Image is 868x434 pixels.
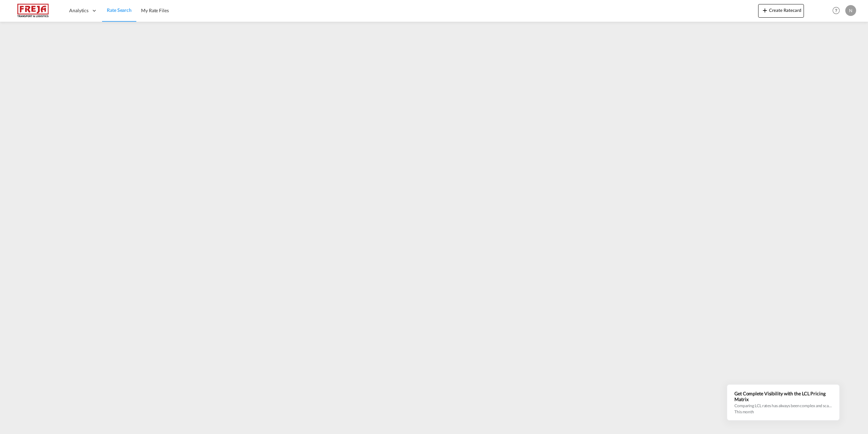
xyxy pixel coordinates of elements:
div: N [845,5,856,16]
button: icon-plus 400-fgCreate Ratecard [758,4,804,18]
span: Rate Search [107,7,132,13]
span: Help [830,5,842,16]
md-icon: icon-plus 400-fg [761,6,769,14]
span: Analytics [69,7,88,14]
img: 586607c025bf11f083711d99603023e7.png [10,3,56,18]
span: My Rate Files [141,7,169,13]
div: Help [830,5,845,17]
